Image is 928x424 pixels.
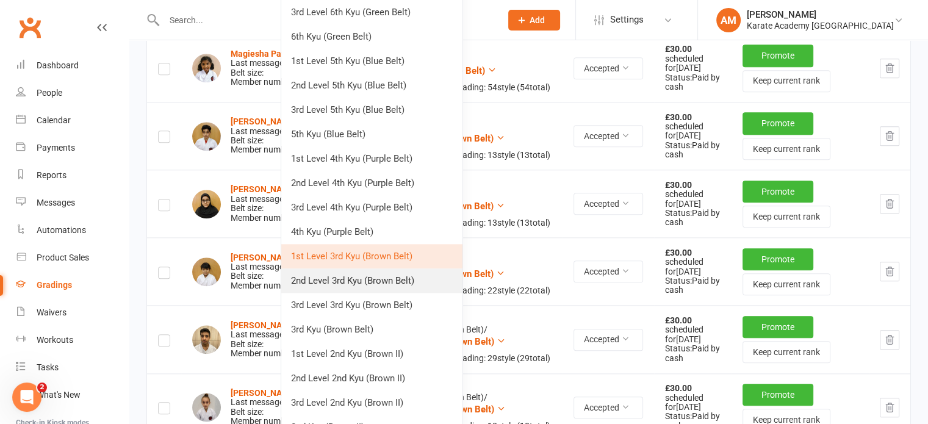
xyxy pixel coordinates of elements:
[231,185,314,223] div: Belt size: Member number: 1968
[574,57,643,79] button: Accepted
[574,397,643,419] button: Accepted
[747,20,894,31] div: Karate Academy [GEOGRAPHIC_DATA]
[281,220,462,244] a: 4th Kyu (Purple Belt)
[16,107,129,134] a: Calendar
[665,384,721,412] div: scheduled for [DATE]
[192,325,221,354] img: Mustafa Malik
[16,271,129,299] a: Gradings
[231,320,297,330] a: [PERSON_NAME]
[665,73,721,92] div: Status: Paid by cash
[160,12,492,29] input: Search...
[37,198,75,207] div: Messages
[231,127,314,136] div: Last message [DATE]
[37,390,81,400] div: What's New
[743,341,830,363] button: Keep current rank
[281,122,462,146] a: 5th Kyu (Blue Belt)
[281,390,462,415] a: 3rd Level 2nd Kyu (Brown II)
[743,70,830,92] button: Keep current rank
[665,181,721,209] div: scheduled for [DATE]
[743,138,830,160] button: Keep current rank
[231,262,314,271] div: Last message [DATE]
[37,170,67,180] div: Reports
[37,88,62,98] div: People
[574,329,643,351] button: Accepted
[281,366,462,390] a: 2nd Level 2nd Kyu (Brown II)
[281,73,462,98] a: 2nd Level 5th Kyu (Blue Belt)
[665,315,692,325] strong: £30.00
[574,193,643,215] button: Accepted
[37,115,71,125] div: Calendar
[16,134,129,162] a: Payments
[231,253,297,262] a: [PERSON_NAME]
[37,335,73,345] div: Workouts
[281,317,462,342] a: 3rd Kyu (Brown Belt)
[281,244,462,268] a: 1st Level 3rd Kyu (Brown Belt)
[574,261,643,282] button: Accepted
[665,209,721,228] div: Status: Paid by cash
[37,225,86,235] div: Automations
[16,299,129,326] a: Waivers
[37,362,59,372] div: Tasks
[192,190,221,218] img: Mashaal Anwar
[231,49,325,87] div: Belt size: Member number: 2173
[665,44,692,54] strong: £30.00
[16,162,129,189] a: Reports
[231,388,297,398] a: [PERSON_NAME]
[192,122,221,151] img: Manish Rao
[231,321,314,359] div: Belt size: Member number: 1674
[37,253,89,262] div: Product Sales
[16,326,129,354] a: Workouts
[665,45,721,73] div: scheduled for [DATE]
[192,257,221,286] img: Muhammad Shahjamal Anwar
[16,52,129,79] a: Dashboard
[743,273,830,295] button: Keep current rank
[743,384,813,406] button: Promote
[37,60,79,70] div: Dashboard
[231,117,314,155] div: Belt size: Member number: 1943
[16,79,129,107] a: People
[574,125,643,147] button: Accepted
[743,181,813,203] button: Promote
[281,342,462,366] a: 1st Level 2nd Kyu (Brown II)
[231,49,325,59] strong: Magiesha Pavaanandan
[16,244,129,271] a: Product Sales
[743,112,813,134] button: Promote
[231,184,297,194] a: [PERSON_NAME]
[665,248,692,257] strong: £30.00
[281,171,462,195] a: 2nd Level 4th Kyu (Purple Belt)
[281,293,462,317] a: 3rd Level 3rd Kyu (Brown Belt)
[743,206,830,228] button: Keep current rank
[231,253,314,291] div: Belt size: Member number: 1969
[281,49,462,73] a: 1st Level 5th Kyu (Blue Belt)
[231,117,297,126] a: [PERSON_NAME]
[530,15,545,25] span: Add
[231,398,314,407] div: Last message [DATE]
[16,189,129,217] a: Messages
[281,98,462,122] a: 3rd Level 5th Kyu (Blue Belt)
[37,280,72,290] div: Gradings
[665,344,721,363] div: Status: Paid by cash
[12,383,41,412] iframe: Intercom live chat
[281,195,462,220] a: 3rd Level 4th Kyu (Purple Belt)
[665,383,692,393] strong: £30.00
[716,8,741,32] div: AM
[665,141,721,160] div: Status: Paid by cash
[743,248,813,270] button: Promote
[665,316,721,344] div: scheduled for [DATE]
[665,180,692,190] strong: £30.00
[665,113,721,141] div: scheduled for [DATE]
[281,146,462,171] a: 1st Level 4th Kyu (Purple Belt)
[610,6,644,34] span: Settings
[37,307,67,317] div: Waivers
[665,276,721,295] div: Status: Paid by cash
[743,45,813,66] button: Promote
[231,195,314,204] div: Last message [DATE]
[16,381,129,409] a: What's New
[665,112,692,122] strong: £30.00
[281,268,462,293] a: 2nd Level 3rd Kyu (Brown Belt)
[192,393,221,422] img: Nicoleta Covaci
